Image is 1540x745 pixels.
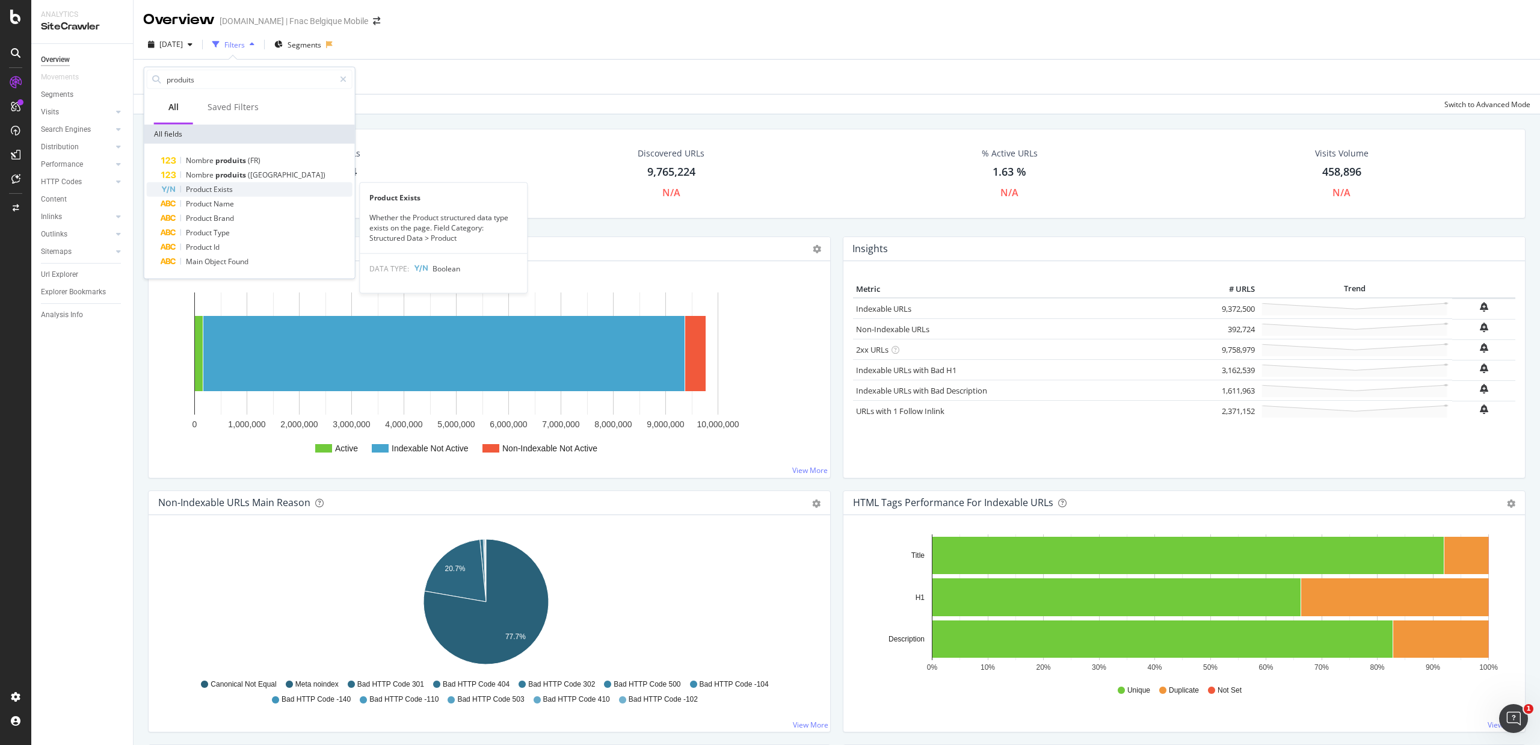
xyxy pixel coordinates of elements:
a: View More [792,465,828,475]
a: Sitemaps [41,246,112,258]
text: 8,000,000 [594,419,632,429]
div: Url Explorer [41,268,78,281]
div: Discovered URLs [638,147,704,159]
a: Search Engines [41,123,112,136]
span: produits [215,170,248,180]
div: N/A [1332,186,1351,200]
div: Non-Indexable URLs Main Reason [158,496,310,509]
a: Performance [41,158,112,171]
button: Switch to Advanced Mode [1440,94,1530,114]
td: 392,724 [1210,319,1258,339]
div: Explorer Bookmarks [41,286,106,298]
th: # URLS [1210,280,1258,298]
text: 0% [927,663,938,672]
span: (FR) [248,155,260,165]
div: Whether the Product structured data type exists on the page. Field Category: Structured Data > Pr... [360,212,527,243]
a: Indexable URLs [856,303,911,314]
text: 4,000,000 [385,419,422,429]
text: 60% [1258,663,1273,672]
span: Not Set [1218,685,1242,696]
text: 30% [1092,663,1106,672]
span: Unique [1127,685,1150,696]
text: 40% [1147,663,1162,672]
div: Visits [41,106,59,119]
span: Product [186,184,214,194]
a: View More [793,720,828,730]
a: Overview [41,54,125,66]
td: 9,372,500 [1210,298,1258,319]
text: 20.7% [445,564,465,573]
h4: Insights [852,241,888,257]
div: Inlinks [41,211,62,223]
text: 20% [1036,663,1050,672]
div: bell-plus [1480,363,1488,373]
a: 2xx URLs [856,344,889,355]
div: SiteCrawler [41,20,123,34]
text: 7,000,000 [542,419,579,429]
div: 9,765,224 [647,164,695,180]
a: URLs with 1 Follow Inlink [856,406,944,416]
span: produits [215,155,248,165]
div: HTML Tags Performance for Indexable URLs [853,496,1053,509]
div: gear [812,499,821,508]
svg: A chart. [158,280,813,468]
div: bell-plus [1480,302,1488,312]
td: 1,611,963 [1210,380,1258,401]
a: Segments [41,88,125,101]
text: 10% [981,663,995,672]
span: Bad HTTP Code 404 [443,679,510,690]
text: Indexable Not Active [392,444,469,453]
a: Indexable URLs with Bad Description [856,385,987,396]
div: A chart. [158,534,813,674]
div: Switch to Advanced Mode [1444,99,1530,110]
div: Visits Volume [1315,147,1369,159]
span: Name [214,199,234,209]
div: 458,896 [1322,164,1361,180]
span: Id [214,242,220,252]
span: Bad HTTP Code 302 [528,679,595,690]
a: Analysis Info [41,309,125,321]
div: Distribution [41,141,79,153]
text: 100% [1479,663,1498,672]
div: HTTP Codes [41,176,82,188]
span: Product [186,242,214,252]
a: Inlinks [41,211,112,223]
i: Options [813,245,821,253]
div: Overview [41,54,70,66]
td: 3,162,539 [1210,360,1258,380]
button: [DATE] [143,35,197,54]
div: Performance [41,158,83,171]
text: Active [335,444,358,453]
text: 1,000,000 [228,419,265,429]
a: Url Explorer [41,268,125,281]
th: Trend [1258,280,1452,298]
a: View More [1488,720,1523,730]
div: 1.63 % [993,164,1026,180]
text: 80% [1370,663,1384,672]
div: All fields [144,125,355,144]
div: bell-plus [1480,384,1488,394]
div: All [168,101,179,113]
div: Outlinks [41,228,67,241]
a: Non-Indexable URLs [856,324,929,335]
div: Overview [143,10,215,30]
div: bell-plus [1480,323,1488,332]
svg: A chart. [853,534,1508,674]
span: Canonical Not Equal [211,679,276,690]
div: Segments [41,88,73,101]
div: N/A [1000,186,1018,200]
span: Main [186,256,205,267]
text: 9,000,000 [647,419,684,429]
span: Boolean [433,263,460,273]
span: 1 [1524,704,1533,714]
div: bell-plus [1480,343,1488,353]
text: 77.7% [505,632,526,641]
a: Outlinks [41,228,112,241]
div: Movements [41,71,79,84]
text: Description [889,635,925,643]
div: Sitemaps [41,246,72,258]
text: 10,000,000 [697,419,739,429]
span: Bad HTTP Code 410 [543,694,610,705]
